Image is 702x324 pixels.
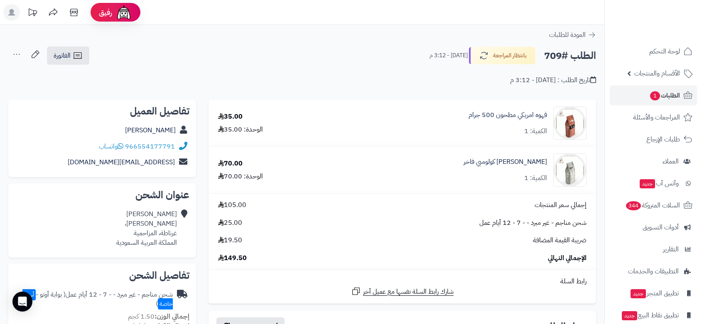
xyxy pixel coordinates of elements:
[218,253,247,263] span: 149.50
[218,172,263,181] div: الوحدة: 70.00
[218,125,263,134] div: الوحدة: 35.00
[99,7,112,17] span: رفيق
[128,312,189,322] small: 1.50 كجم
[12,292,32,312] div: Open Intercom Messenger
[22,290,173,309] span: ( بوابة أوتو - )
[15,270,189,280] h2: تفاصيل الشحن
[533,236,587,245] span: ضريبة القيمة المضافة
[622,311,637,320] span: جديد
[650,91,660,101] span: 1
[610,195,697,215] a: السلات المتروكة344
[479,218,587,228] span: شحن مناجم - غير مبرد - - 7 - 12 أيام عمل
[554,153,586,187] img: 1704971680-%D8%AD%D8%A8-%D8%A7%D8%B3%D8%A8%D8%B1%D9%8A%D8%B3%D9%88-1-%D9%83--%D8%A8%D8%B1%D9%8A%D...
[22,4,43,23] a: تحديثات المنصة
[218,200,246,210] span: 105.00
[610,41,697,61] a: لوحة التحكم
[631,289,646,298] span: جديد
[212,277,593,286] div: رابط السلة
[625,201,642,211] span: 344
[610,261,697,281] a: التطبيقات والخدمات
[115,4,132,21] img: ai-face.png
[663,156,679,167] span: العملاء
[549,30,586,40] span: العودة للطلبات
[351,286,454,297] a: شارك رابط السلة نفسها مع عميل آخر
[554,107,586,140] img: 1696328983-%D9%82%D9%87%D9%88%D8%A9-%D8%A3%D9%85%D8%B1%D9%8A%D9%83%D9%8A-90x90.gif
[630,287,679,299] span: تطبيق المتجر
[649,46,680,57] span: لوحة التحكم
[610,239,697,259] a: التقارير
[430,51,468,60] small: [DATE] - 3:12 م
[610,107,697,127] a: المراجعات والأسئلة
[610,129,697,149] a: طلبات الإرجاع
[646,134,680,145] span: طلبات الإرجاع
[15,190,189,200] h2: عنوان الشحن
[125,125,176,135] a: [PERSON_NAME]
[464,157,547,167] a: [PERSON_NAME] كولومبي فاخر
[15,106,189,116] h2: تفاصيل العميل
[524,127,547,136] div: الكمية: 1
[628,266,679,277] span: التطبيقات والخدمات
[68,157,175,167] a: [EMAIL_ADDRESS][DOMAIN_NAME]
[218,112,243,122] div: 35.00
[524,173,547,183] div: الكمية: 1
[649,90,680,101] span: الطلبات
[22,289,173,310] span: أسعار خاصة
[544,47,596,64] h2: الطلب #709
[633,112,680,123] span: المراجعات والأسئلة
[155,312,189,322] strong: إجمالي الوزن:
[625,200,680,211] span: السلات المتروكة
[610,173,697,193] a: وآتس آبجديد
[116,210,177,247] div: [PERSON_NAME] [PERSON_NAME]، غرناطة، المزاحمية المملكة العربية السعودية
[643,222,679,233] span: أدوات التسويق
[218,218,242,228] span: 25.00
[363,287,454,297] span: شارك رابط السلة نفسها مع عميل آخر
[510,76,596,85] div: تاريخ الطلب : [DATE] - 3:12 م
[218,159,243,168] div: 70.00
[639,178,679,189] span: وآتس آب
[99,141,123,151] a: واتساب
[15,290,173,309] div: شحن مناجم - غير مبرد - - 7 - 12 أيام عمل
[610,217,697,237] a: أدوات التسويق
[125,141,175,151] a: 966554177791
[621,309,679,321] span: تطبيق نقاط البيع
[54,51,71,61] span: الفاتورة
[218,236,242,245] span: 19.50
[469,47,535,64] button: بانتظار المراجعة
[549,30,596,40] a: العودة للطلبات
[610,151,697,171] a: العملاء
[535,200,587,210] span: إجمالي سعر المنتجات
[640,179,655,188] span: جديد
[548,253,587,263] span: الإجمالي النهائي
[634,68,680,79] span: الأقسام والمنتجات
[610,283,697,303] a: تطبيق المتجرجديد
[646,6,694,24] img: logo-2.png
[663,244,679,255] span: التقارير
[469,110,547,120] a: قهوه امريكي مطحون 500 جرام
[47,46,89,65] a: الفاتورة
[610,85,697,105] a: الطلبات1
